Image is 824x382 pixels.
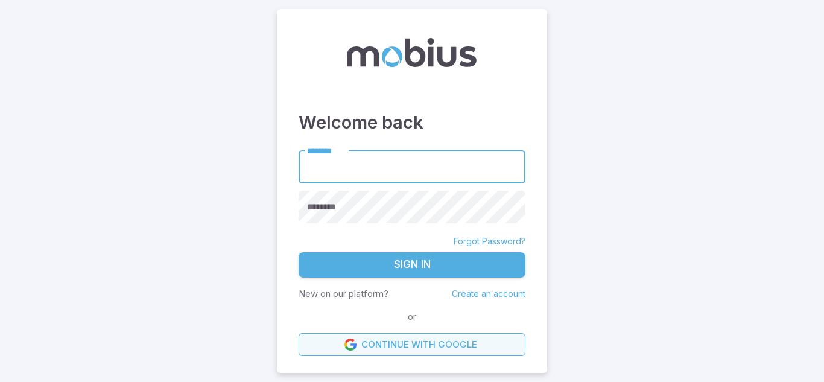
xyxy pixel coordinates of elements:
span: or [405,310,419,323]
a: Continue with Google [299,333,525,356]
a: Forgot Password? [454,235,525,247]
a: Create an account [452,288,525,299]
p: New on our platform? [299,287,388,301]
button: Sign In [299,252,525,278]
h3: Welcome back [299,109,525,136]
